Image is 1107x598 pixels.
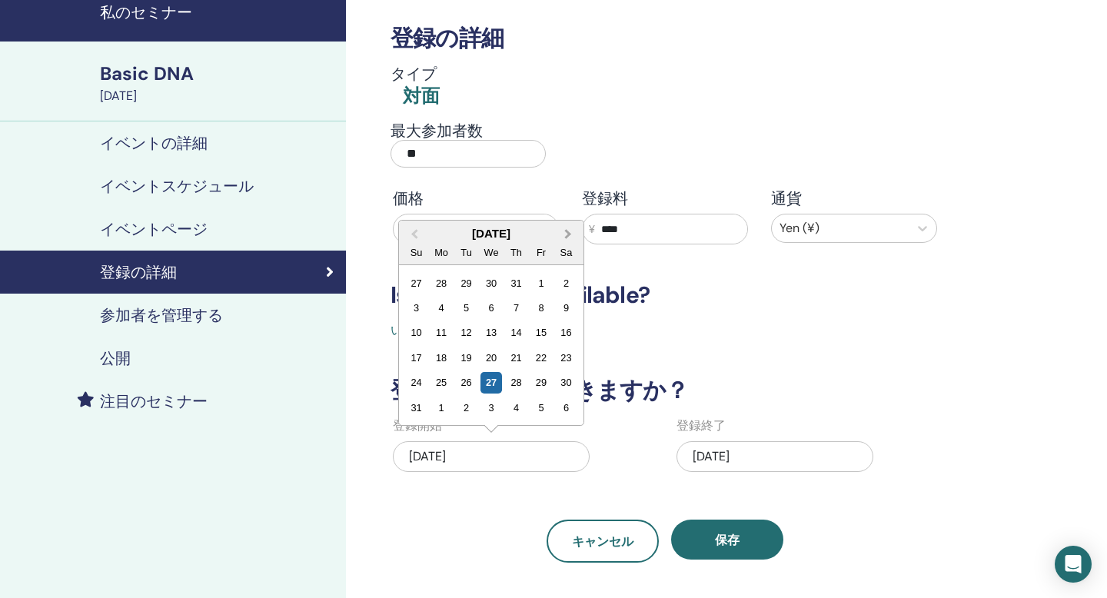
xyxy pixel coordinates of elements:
h4: タイプ [391,65,440,83]
button: 保存 [671,520,783,560]
div: Th [506,242,527,263]
span: 保存 [715,532,740,548]
div: Sa [556,242,577,263]
button: Previous Month [401,222,425,247]
div: Choose Tuesday, August 12th, 2025 [456,323,477,344]
div: Choose Thursday, August 14th, 2025 [506,323,527,344]
div: Open Intercom Messenger [1055,546,1092,583]
label: 登録開始 [393,417,442,435]
h4: 登録の詳細 [100,263,177,281]
div: Choose Sunday, August 24th, 2025 [406,373,427,394]
h4: 最大参加者数 [391,121,546,140]
div: Choose Monday, August 11th, 2025 [431,323,452,344]
h4: 登録料 [582,189,748,208]
div: 対面 [403,83,440,109]
div: Choose Sunday, August 3rd, 2025 [406,297,427,318]
div: Choose Thursday, August 7th, 2025 [506,297,527,318]
h4: イベントの詳細 [100,134,208,152]
div: [DATE] [393,441,590,472]
h3: 登録はいつ利用できますか？ [381,377,949,404]
h4: 私のセミナー [100,3,337,22]
div: Choose Thursday, September 4th, 2025 [506,397,527,418]
div: Tu [456,242,477,263]
div: [DATE] [100,87,337,105]
div: Choose Wednesday, August 27th, 2025 [480,373,501,394]
div: Choose Date [398,220,584,426]
div: Choose Friday, August 29th, 2025 [530,373,551,394]
div: Choose Wednesday, August 20th, 2025 [480,347,501,368]
h4: 注目のセミナー [100,392,208,410]
div: Choose Tuesday, August 19th, 2025 [456,347,477,368]
div: Choose Sunday, July 27th, 2025 [406,273,427,294]
button: Next Month [557,222,582,247]
h3: 登録の詳細 [381,25,949,52]
div: Choose Wednesday, August 13th, 2025 [480,323,501,344]
h4: 通貨 [771,189,937,208]
h3: Is scholarship available? [381,281,949,309]
div: Choose Thursday, July 31st, 2025 [506,273,527,294]
div: Choose Saturday, September 6th, 2025 [556,397,577,418]
div: We [480,242,501,263]
div: Choose Thursday, August 28th, 2025 [506,373,527,394]
div: Choose Friday, August 22nd, 2025 [530,347,551,368]
div: Choose Friday, August 15th, 2025 [530,323,551,344]
input: 最大参加者数 [391,140,546,168]
div: Choose Sunday, August 31st, 2025 [406,397,427,418]
div: Choose Monday, September 1st, 2025 [431,397,452,418]
div: Choose Monday, July 28th, 2025 [431,273,452,294]
div: Month August, 2025 [404,271,578,420]
div: Choose Wednesday, September 3rd, 2025 [480,397,501,418]
a: Basic DNA[DATE] [91,61,346,105]
div: [DATE] [676,441,873,472]
span: ¥ [589,221,595,238]
div: Choose Monday, August 18th, 2025 [431,347,452,368]
div: Choose Saturday, August 30th, 2025 [556,373,577,394]
h4: 公開 [100,349,131,367]
div: Choose Saturday, August 2nd, 2025 [556,273,577,294]
h4: 価格 [393,189,559,208]
div: Choose Sunday, August 17th, 2025 [406,347,427,368]
div: Fr [530,242,551,263]
div: Choose Wednesday, July 30th, 2025 [480,273,501,294]
div: Choose Sunday, August 10th, 2025 [406,323,427,344]
span: キャンセル [572,533,633,550]
div: [DATE] [399,227,583,240]
div: Mo [431,242,452,263]
div: Choose Thursday, August 21st, 2025 [506,347,527,368]
div: Su [406,242,427,263]
h4: イベントページ [100,220,208,238]
div: Choose Monday, August 4th, 2025 [431,297,452,318]
div: Choose Friday, August 8th, 2025 [530,297,551,318]
div: Choose Saturday, August 9th, 2025 [556,297,577,318]
a: キャンセル [547,520,659,563]
div: Choose Tuesday, September 2nd, 2025 [456,397,477,418]
h4: 参加者を管理する [100,306,223,324]
h4: イベントスケジュール [100,177,254,195]
span: いいえ [391,322,427,338]
div: Choose Wednesday, August 6th, 2025 [480,297,501,318]
div: Basic DNA [100,61,337,87]
div: Choose Friday, August 1st, 2025 [530,273,551,294]
div: Choose Tuesday, August 26th, 2025 [456,373,477,394]
div: Choose Friday, September 5th, 2025 [530,397,551,418]
div: Choose Saturday, August 23rd, 2025 [556,347,577,368]
div: Choose Tuesday, July 29th, 2025 [456,273,477,294]
label: 登録終了 [676,417,726,435]
div: Choose Monday, August 25th, 2025 [431,373,452,394]
div: Choose Tuesday, August 5th, 2025 [456,297,477,318]
div: Choose Saturday, August 16th, 2025 [556,323,577,344]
